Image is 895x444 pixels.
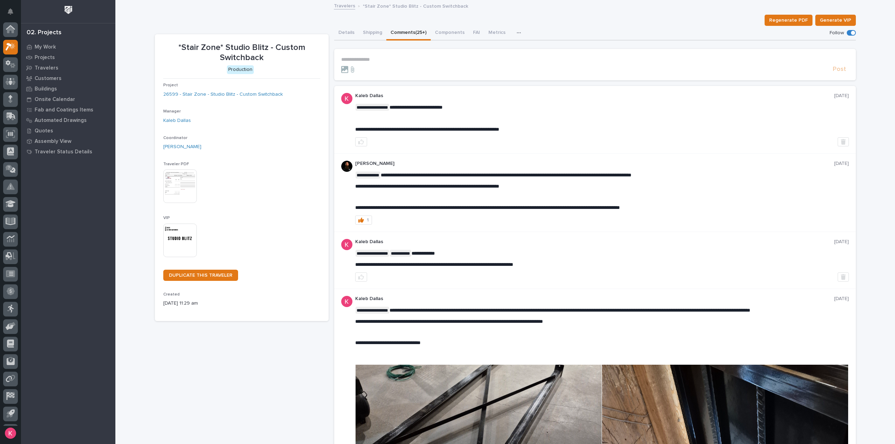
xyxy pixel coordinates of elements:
[35,138,71,145] p: Assembly View
[386,26,431,41] button: Comments (25+)
[834,296,849,302] p: [DATE]
[163,162,189,166] span: Traveler PDF
[355,93,834,99] p: Kaleb Dallas
[341,93,352,104] img: ACg8ocJFQJZtOpq0mXhEl6L5cbQXDkmdPAf0fdoBPnlMfqfX=s96-c
[355,296,834,302] p: Kaleb Dallas
[35,96,75,103] p: Onsite Calendar
[163,136,187,140] span: Coordinator
[163,143,201,151] a: [PERSON_NAME]
[9,8,18,20] div: Notifications
[830,65,849,73] button: Post
[163,292,180,297] span: Created
[341,239,352,250] img: ACg8ocJFQJZtOpq0mXhEl6L5cbQXDkmdPAf0fdoBPnlMfqfX=s96-c
[163,300,320,307] p: [DATE] 11:29 am
[21,42,115,52] a: My Work
[3,426,18,441] button: users-avatar
[21,146,115,157] a: Traveler Status Details
[834,161,849,167] p: [DATE]
[35,117,87,124] p: Automated Drawings
[21,115,115,125] a: Automated Drawings
[834,93,849,99] p: [DATE]
[355,216,372,225] button: 1
[35,107,93,113] p: Fab and Coatings Items
[484,26,510,41] button: Metrics
[35,54,55,61] p: Projects
[21,73,115,83] a: Customers
[21,136,115,146] a: Assembly View
[431,26,469,41] button: Components
[21,94,115,104] a: Onsite Calendar
[769,16,808,24] span: Regenerate PDF
[62,3,75,16] img: Workspace Logo
[359,26,386,41] button: Shipping
[838,272,849,282] button: Delete post
[227,65,254,74] div: Production
[21,63,115,73] a: Travelers
[21,52,115,63] a: Projects
[35,149,92,155] p: Traveler Status Details
[334,26,359,41] button: Details
[35,86,57,92] p: Buildings
[163,109,181,114] span: Manager
[341,161,352,172] img: zmKUmRVDQjmBLfnAs97p
[35,128,53,134] p: Quotes
[27,29,62,37] div: 02. Projects
[765,15,812,26] button: Regenerate PDF
[21,125,115,136] a: Quotes
[35,44,56,50] p: My Work
[35,75,62,82] p: Customers
[169,273,232,278] span: DUPLICATE THIS TRAVELER
[163,83,178,87] span: Project
[838,137,849,146] button: Delete post
[163,43,320,63] p: *Stair Zone* Studio Blitz - Custom Switchback
[355,137,367,146] button: like this post
[21,83,115,94] a: Buildings
[35,65,58,71] p: Travelers
[3,4,18,19] button: Notifications
[815,15,856,26] button: Generate VIP
[341,296,352,307] img: ACg8ocJFQJZtOpq0mXhEl6L5cbQXDkmdPAf0fdoBPnlMfqfX=s96-c
[830,30,844,36] p: Follow
[833,65,846,73] span: Post
[469,26,484,41] button: FAI
[163,270,238,281] a: DUPLICATE THIS TRAVELER
[363,2,468,9] p: *Stair Zone* Studio Blitz - Custom Switchback
[355,239,834,245] p: Kaleb Dallas
[355,272,367,282] button: like this post
[163,117,191,124] a: Kaleb Dallas
[334,1,355,9] a: Travelers
[820,16,851,24] span: Generate VIP
[355,161,834,167] p: [PERSON_NAME]
[367,218,369,223] div: 1
[163,216,170,220] span: VIP
[834,239,849,245] p: [DATE]
[21,104,115,115] a: Fab and Coatings Items
[163,91,283,98] a: 26599 - Stair Zone - Studio Blitz - Custom Switchback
